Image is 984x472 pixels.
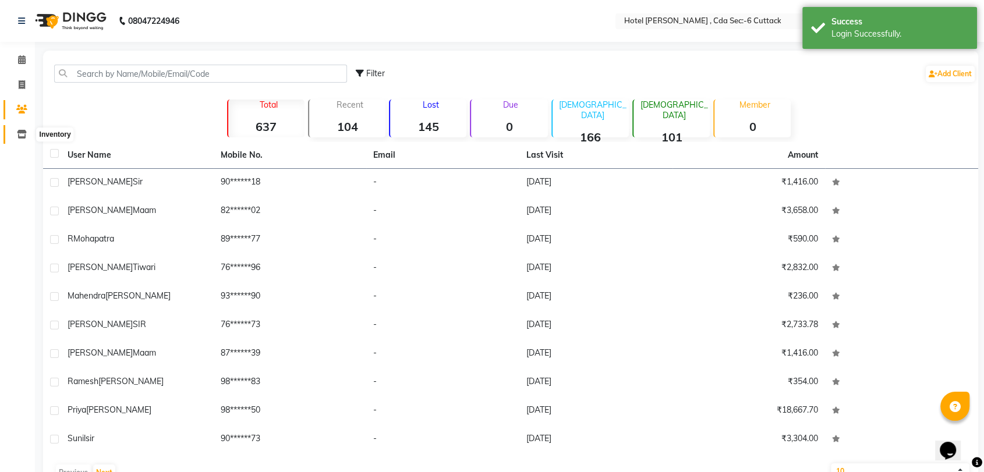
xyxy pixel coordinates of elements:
[37,128,74,142] div: Inventory
[68,205,133,215] span: [PERSON_NAME]
[366,340,519,368] td: -
[98,376,164,386] span: [PERSON_NAME]
[133,347,156,358] span: Maam
[68,176,133,187] span: [PERSON_NAME]
[831,16,968,28] div: Success
[672,283,826,311] td: ₹236.00
[309,119,385,134] strong: 104
[519,254,672,283] td: [DATE]
[133,205,156,215] span: Maam
[519,368,672,397] td: [DATE]
[86,404,151,415] span: [PERSON_NAME]
[366,397,519,425] td: -
[672,368,826,397] td: ₹354.00
[638,100,710,120] p: [DEMOGRAPHIC_DATA]
[519,197,672,226] td: [DATE]
[672,254,826,283] td: ₹2,832.00
[926,66,975,82] a: Add Client
[61,142,214,169] th: User Name
[366,68,385,79] span: Filter
[519,425,672,454] td: [DATE]
[519,311,672,340] td: [DATE]
[68,404,86,415] span: Priya
[672,226,826,254] td: ₹590.00
[390,119,466,134] strong: 145
[366,283,519,311] td: -
[68,262,133,272] span: [PERSON_NAME]
[519,397,672,425] td: [DATE]
[672,397,826,425] td: ₹18,667.70
[105,290,171,301] span: [PERSON_NAME]
[672,311,826,340] td: ₹2,733.78
[68,376,98,386] span: Ramesh
[366,425,519,454] td: -
[519,142,672,169] th: Last Visit
[519,226,672,254] td: [DATE]
[557,100,629,120] p: [DEMOGRAPHIC_DATA]
[672,169,826,197] td: ₹1,416.00
[633,130,710,144] strong: 101
[519,340,672,368] td: [DATE]
[68,233,73,244] span: R
[366,368,519,397] td: -
[133,176,143,187] span: Sir
[86,433,94,443] span: sir
[473,100,547,110] p: Due
[73,233,114,244] span: Mohapatra
[714,119,791,134] strong: 0
[672,340,826,368] td: ₹1,416.00
[672,197,826,226] td: ₹3,658.00
[68,290,105,301] span: Mahendra
[54,65,347,83] input: Search by Name/Mobile/Email/Code
[68,319,133,329] span: [PERSON_NAME]
[366,197,519,226] td: -
[366,254,519,283] td: -
[228,119,305,134] strong: 637
[366,169,519,197] td: -
[30,5,109,37] img: logo
[133,262,155,272] span: tiwari
[68,347,133,358] span: [PERSON_NAME]
[935,425,972,460] iframe: chat widget
[519,283,672,311] td: [DATE]
[214,142,367,169] th: Mobile No.
[519,169,672,197] td: [DATE]
[781,142,825,168] th: Amount
[133,319,146,329] span: SIR
[128,5,179,37] b: 08047224946
[395,100,466,110] p: Lost
[831,28,968,40] div: Login Successfully.
[672,425,826,454] td: ₹3,304.00
[366,311,519,340] td: -
[233,100,305,110] p: Total
[366,142,519,169] th: Email
[68,433,86,443] span: Sunil
[366,226,519,254] td: -
[719,100,791,110] p: Member
[553,130,629,144] strong: 166
[314,100,385,110] p: Recent
[471,119,547,134] strong: 0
